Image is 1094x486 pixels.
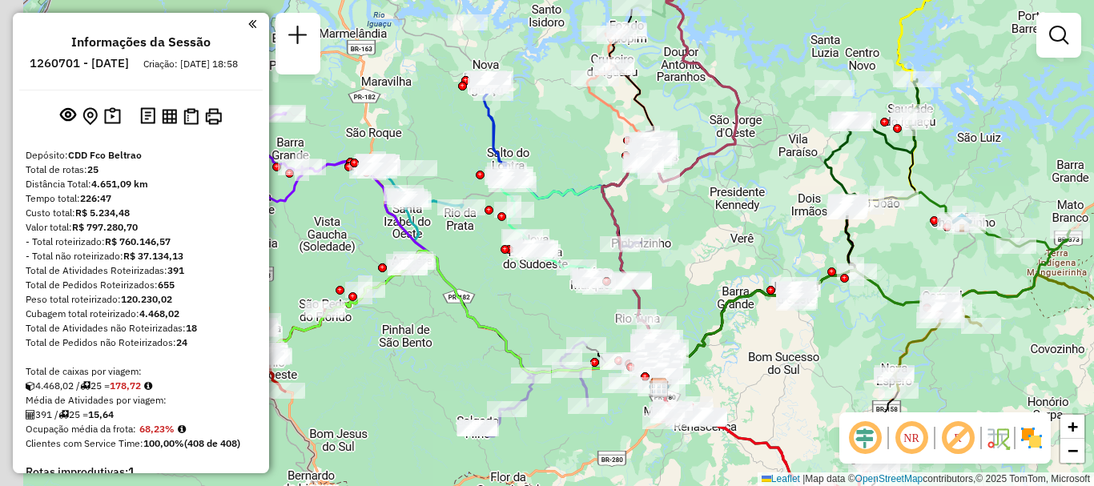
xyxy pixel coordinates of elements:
div: Criação: [DATE] 18:58 [137,57,244,71]
span: | [802,473,805,484]
div: Total de caixas por viagem: [26,364,256,379]
div: Atividade não roteirizada - ADRIANA DE GUIMARA C [448,14,488,30]
a: Clique aqui para minimizar o painel [248,14,256,33]
h4: Rotas improdutivas: [26,465,256,479]
div: 391 / 25 = [26,408,256,422]
strong: R$ 797.280,70 [72,221,138,233]
div: Atividade não roteirizada - TERCISO BONETTI [471,72,511,88]
span: Ocultar deslocamento [846,419,884,457]
span: Clientes com Service Time: [26,437,143,449]
div: - Total roteirizado: [26,235,256,249]
strong: 25 [87,163,99,175]
button: Visualizar relatório de Roteirização [159,105,180,127]
strong: CDD Fco Beltrao [68,149,142,161]
a: Exibir filtros [1043,19,1075,51]
button: Painel de Sugestão [101,104,124,129]
i: Total de rotas [80,381,90,391]
a: Zoom out [1060,439,1084,463]
strong: 15,64 [88,408,114,420]
strong: 68,23% [139,423,175,435]
strong: 391 [167,264,184,276]
button: Centralizar mapa no depósito ou ponto de apoio [79,104,101,129]
i: Meta Caixas/viagem: 194,14 Diferença: -15,42 [144,381,152,391]
a: OpenStreetMap [855,473,923,484]
div: Atividade não roteirizada - NEURA MONTEIRO DE SO [388,259,428,275]
strong: (408 de 408) [184,437,240,449]
strong: 120.230,02 [121,293,172,305]
span: Ocultar NR [892,419,931,457]
div: Depósito: [26,148,256,163]
span: − [1068,440,1078,460]
img: Chopinzinho [951,212,972,233]
div: Total de rotas: [26,163,256,177]
strong: 24 [176,336,187,348]
div: Atividade não roteirizada - Bar Schiava [397,160,437,176]
div: Atividade não roteirizada - ADRIANO BONATTO 9603 [473,85,513,101]
div: Cubagem total roteirizado: [26,307,256,321]
strong: 178,72 [110,380,141,392]
img: CDD Fco Beltrao [649,377,670,398]
div: Tempo total: [26,191,256,206]
div: Peso total roteirizado: [26,292,256,307]
a: Leaflet [762,473,800,484]
img: Fluxo de ruas [985,425,1011,451]
img: Exibir/Ocultar setores [1019,425,1044,451]
em: Média calculada utilizando a maior ocupação (%Peso ou %Cubagem) de cada rota da sessão. Rotas cro... [178,424,186,434]
div: 4.468,02 / 25 = [26,379,256,393]
strong: 18 [186,322,197,334]
div: Total de Pedidos Roteirizados: [26,278,256,292]
span: + [1068,416,1078,436]
div: Atividade não roteirizada - 59.980.590 CLAUDINEI GODOI XAVES [653,402,693,418]
strong: R$ 37.134,13 [123,250,183,262]
strong: 4.468,02 [139,307,179,319]
i: Cubagem total roteirizado [26,381,35,391]
div: Atividade não roteirizada - MAKXIMO SUPERMERCADO [357,163,397,179]
a: Zoom in [1060,415,1084,439]
span: Exibir rótulo [939,419,977,457]
div: Valor total: [26,220,256,235]
div: Custo total: [26,206,256,220]
div: Distância Total: [26,177,256,191]
a: Nova sessão e pesquisa [282,19,314,55]
strong: 655 [158,279,175,291]
strong: 100,00% [143,437,184,449]
strong: 4.651,09 km [91,178,148,190]
i: Total de rotas [58,410,69,420]
button: Exibir sessão original [57,103,79,129]
div: Atividade não roteirizada - 61.063.141 TONI CARLITOS WEIRICH [650,368,690,384]
div: Atividade não roteirizada - FERMINA RIBEIRO DOS [396,254,436,270]
i: Total de Atividades [26,410,35,420]
h6: 1260701 - [DATE] [30,56,129,70]
div: Atividade não roteirizada - NERI ANTONIO HOFFMAN [468,78,508,94]
strong: R$ 5.234,48 [75,207,130,219]
strong: 1 [128,464,135,479]
div: Map data © contributors,© 2025 TomTom, Microsoft [758,472,1094,486]
div: Atividade não roteirizada - 50.009.504 CLECI FAT [814,80,855,96]
button: Imprimir Rotas [202,105,225,128]
div: - Total não roteirizado: [26,249,256,263]
button: Logs desbloquear sessão [137,104,159,129]
span: Ocupação média da frota: [26,423,136,435]
div: Total de Atividades não Roteirizadas: [26,321,256,335]
div: Atividade não roteirizada - ROSELI TEREZINHA [637,316,677,332]
button: Visualizar Romaneio [180,105,202,128]
strong: R$ 760.146,57 [105,235,171,247]
div: Total de Atividades Roteirizadas: [26,263,256,278]
div: Média de Atividades por viagem: [26,393,256,408]
div: Atividade não roteirizada - VALMIR CHAVES ESCOBA [360,155,400,171]
strong: 226:47 [80,192,111,204]
div: Total de Pedidos não Roteirizados: [26,335,256,350]
h4: Informações da Sessão [71,34,211,50]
